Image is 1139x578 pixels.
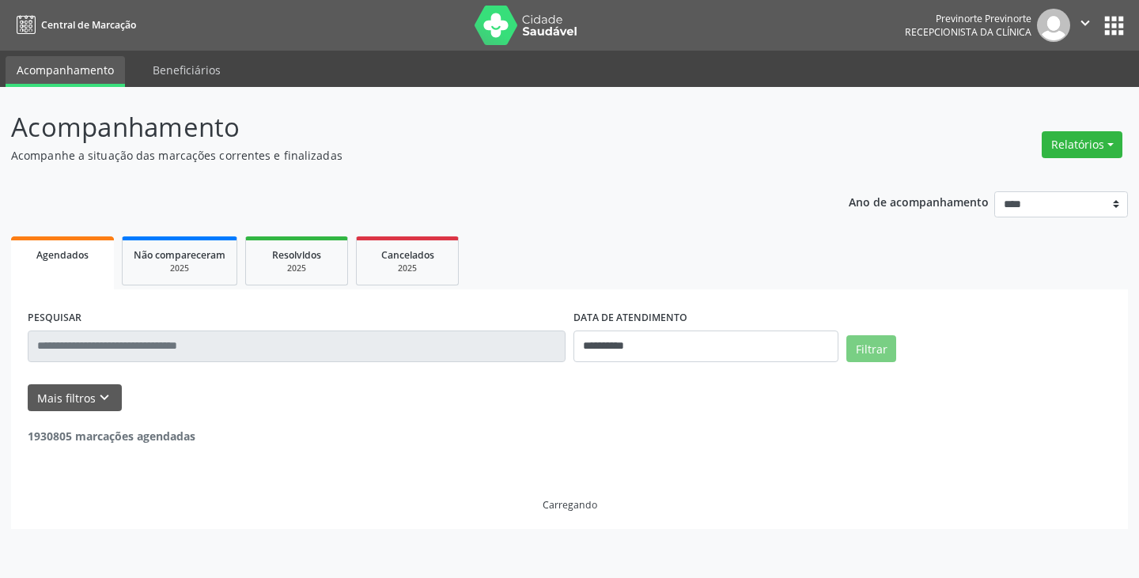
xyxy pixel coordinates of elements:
[1042,131,1122,158] button: Relatórios
[368,263,447,274] div: 2025
[11,12,136,38] a: Central de Marcação
[905,25,1031,39] span: Recepcionista da clínica
[11,147,793,164] p: Acompanhe a situação das marcações correntes e finalizadas
[849,191,989,211] p: Ano de acompanhamento
[257,263,336,274] div: 2025
[134,263,225,274] div: 2025
[905,12,1031,25] div: Previnorte Previnorte
[41,18,136,32] span: Central de Marcação
[96,389,113,406] i: keyboard_arrow_down
[573,306,687,331] label: DATA DE ATENDIMENTO
[6,56,125,87] a: Acompanhamento
[846,335,896,362] button: Filtrar
[134,248,225,262] span: Não compareceram
[543,498,597,512] div: Carregando
[1077,14,1094,32] i: 
[28,306,81,331] label: PESQUISAR
[28,429,195,444] strong: 1930805 marcações agendadas
[11,108,793,147] p: Acompanhamento
[142,56,232,84] a: Beneficiários
[28,384,122,412] button: Mais filtroskeyboard_arrow_down
[381,248,434,262] span: Cancelados
[1037,9,1070,42] img: img
[1070,9,1100,42] button: 
[36,248,89,262] span: Agendados
[1100,12,1128,40] button: apps
[272,248,321,262] span: Resolvidos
